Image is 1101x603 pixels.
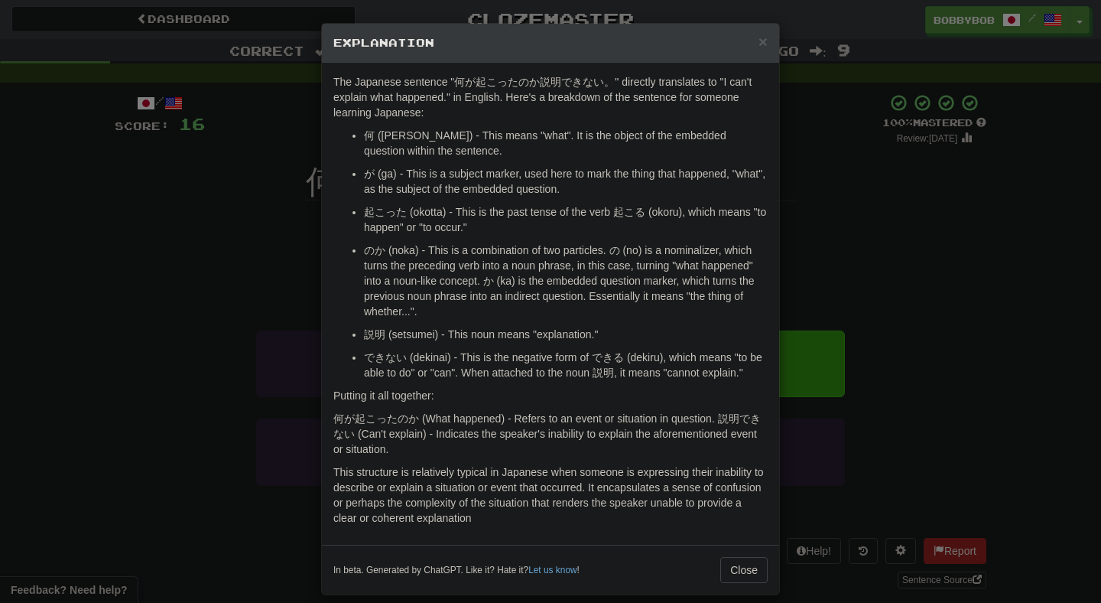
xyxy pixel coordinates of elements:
[758,34,768,50] button: Close
[364,204,768,235] p: 起こった (okotta) - This is the past tense of the verb 起こる (okoru), which means "to happen" or "to oc...
[333,35,768,51] h5: Explanation
[364,327,768,342] p: 説明 (setsumei) - This noun means "explanation."
[333,564,580,577] small: In beta. Generated by ChatGPT. Like it? Hate it? !
[364,243,768,319] p: のか (noka) - This is a combination of two particles. の (no) is a nominalizer, which turns the prec...
[333,74,768,120] p: The Japanese sentence "何が起こったのか説明できない。" directly translates to "I can't explain what happened." i...
[333,388,768,403] p: Putting it all together:
[364,350,768,380] p: できない (dekinai) - This is the negative form of できる (dekiru), which means "to be able to do" or "ca...
[528,565,576,575] a: Let us know
[333,411,768,457] p: 何が起こったのか (What happened) - Refers to an event or situation in question. 説明できない (Can't explain) - ...
[333,464,768,526] p: This structure is relatively typical in Japanese when someone is expressing their inability to de...
[758,33,768,51] span: ×
[364,166,768,197] p: が (ga) - This is a subject marker, used here to mark the thing that happened, "what", as the subj...
[720,557,768,583] button: Close
[364,128,768,158] p: 何 ([PERSON_NAME]) - This means "what". It is the object of the embedded question within the sente...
